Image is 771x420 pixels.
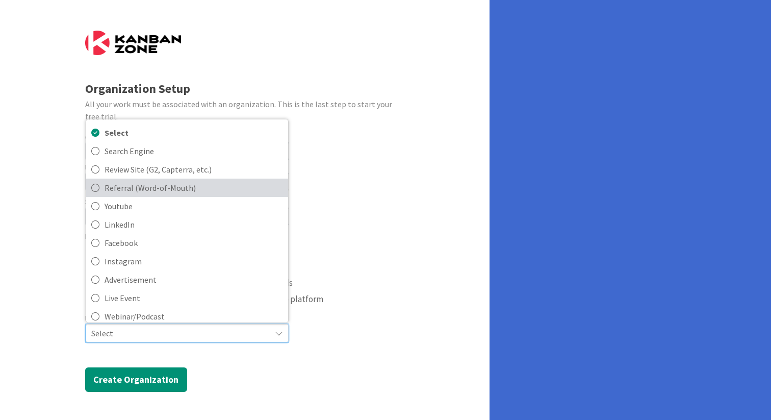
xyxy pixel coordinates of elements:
label: Industry [85,162,110,172]
span: Select [105,125,283,140]
a: Youtube [86,197,288,215]
button: We have multiple tools but would like to have one platform [85,291,326,307]
a: Instagram [86,252,288,270]
button: We don't have a system and need one [85,242,244,258]
a: Facebook [86,234,288,252]
button: We use another tool, but it doesn't meet our needs [85,275,296,291]
a: Select [86,123,288,142]
a: Live Event [86,289,288,307]
button: Create Organization [85,367,187,392]
span: Instagram [105,254,283,269]
span: Select [91,326,266,340]
span: Youtube [105,199,283,214]
a: Webinar/Podcast [86,307,288,326]
span: Referral (Word-of-Mouth) [105,180,283,195]
label: Organization Name [85,133,143,142]
img: Kanban Zone [85,31,181,55]
span: Advertisement [105,272,283,287]
div: Organization Setup [85,80,405,98]
a: Referral (Word-of-Mouth) [86,179,288,197]
a: Advertisement [86,270,288,289]
div: All your work must be associated with an organization. This is the last step to start your free t... [85,98,405,122]
span: Live Event [105,290,283,306]
span: Search Engine [105,143,283,159]
label: How do you currently manage and measure your work? [85,231,252,242]
a: Search Engine [86,142,288,160]
span: LinkedIn [105,217,283,232]
button: We mostly use spreadsheets, such as Excel [85,258,264,275]
label: Size [85,196,98,207]
a: Review Site (G2, Capterra, etc.) [86,160,288,179]
span: Review Site (G2, Capterra, etc.) [105,162,283,177]
label: How did you hear about us? [85,313,169,324]
span: Facebook [105,235,283,251]
a: LinkedIn [86,215,288,234]
span: Webinar/Podcast [105,309,283,324]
